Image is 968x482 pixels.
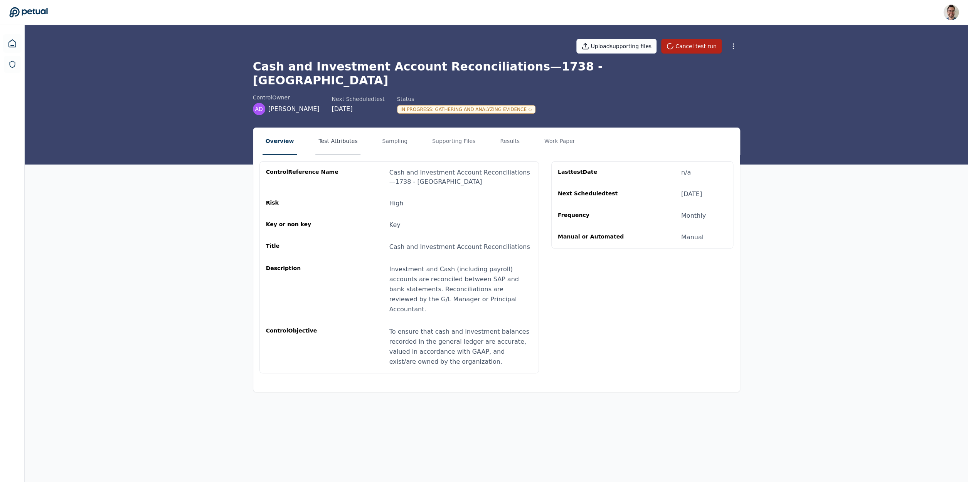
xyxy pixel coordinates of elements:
[558,168,632,177] div: Last test Date
[389,264,532,314] div: Investment and Cash (including payroll) accounts are reconciled between SAP and bank statements. ...
[397,105,535,114] div: In Progress : Gathering and Analyzing Evidence
[266,264,340,314] div: Description
[558,233,632,242] div: Manual or Automated
[379,128,411,155] button: Sampling
[253,94,320,101] div: control Owner
[389,199,404,208] div: High
[4,56,21,73] a: SOC
[253,128,740,155] nav: Tabs
[255,105,263,113] span: AD
[332,95,384,103] div: Next Scheduled test
[332,104,384,114] div: [DATE]
[253,60,740,87] h1: Cash and Investment Account Reconciliations — 1738 - [GEOGRAPHIC_DATA]
[263,128,297,155] button: Overview
[266,220,340,230] div: Key or non key
[726,39,740,53] button: More Options
[9,7,48,18] a: Go to Dashboard
[429,128,478,155] button: Supporting Files
[397,95,535,103] div: Status
[681,190,702,199] div: [DATE]
[681,233,704,242] div: Manual
[266,327,340,367] div: control Objective
[576,39,657,54] button: Uploadsupporting files
[266,242,340,252] div: Title
[266,168,340,186] div: control Reference Name
[943,5,959,20] img: Eliot Walker
[389,168,532,186] div: Cash and Investment Account Reconciliations — 1738 - [GEOGRAPHIC_DATA]
[497,128,523,155] button: Results
[661,39,722,54] button: Cancel test run
[266,199,340,208] div: Risk
[558,190,632,199] div: Next Scheduled test
[681,168,691,177] div: n/a
[681,211,706,220] div: Monthly
[389,327,532,367] div: To ensure that cash and investment balances recorded in the general ledger are accurate, valued i...
[3,34,22,53] a: Dashboard
[389,220,401,230] div: Key
[558,211,632,220] div: Frequency
[315,128,360,155] button: Test Attributes
[389,243,530,250] span: Cash and Investment Account Reconciliations
[541,128,578,155] button: Work Paper
[268,104,320,114] span: [PERSON_NAME]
